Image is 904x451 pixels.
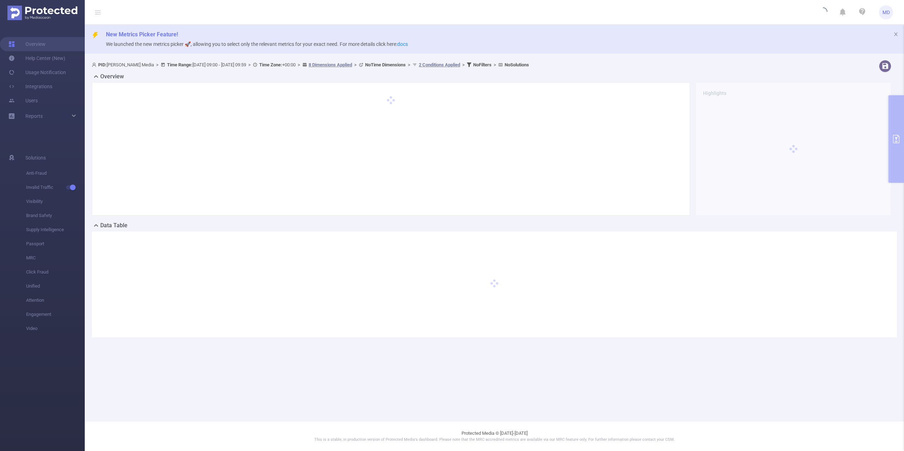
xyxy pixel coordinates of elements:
i: icon: close [893,32,898,37]
span: New Metrics Picker Feature! [106,31,178,38]
i: icon: loading [819,7,827,17]
span: Unified [26,279,85,293]
span: MRC [26,251,85,265]
i: icon: user [92,62,98,67]
span: Engagement [26,307,85,321]
span: Attention [26,293,85,307]
span: Anti-Fraud [26,166,85,180]
a: docs [397,41,408,47]
span: Invalid Traffic [26,180,85,194]
span: > [154,62,161,67]
footer: Protected Media © [DATE]-[DATE] [85,421,904,451]
span: Brand Safety [26,209,85,223]
a: Overview [8,37,46,51]
a: Reports [25,109,43,123]
u: 8 Dimensions Applied [309,62,352,67]
b: PID: [98,62,107,67]
button: icon: close [893,30,898,38]
span: > [460,62,467,67]
span: Passport [26,237,85,251]
span: > [352,62,359,67]
i: icon: thunderbolt [92,32,99,39]
a: Integrations [8,79,52,94]
a: Help Center (New) [8,51,65,65]
b: No Time Dimensions [365,62,406,67]
span: Supply Intelligence [26,223,85,237]
span: Visibility [26,194,85,209]
h2: Overview [100,72,124,81]
a: Users [8,94,38,108]
span: > [492,62,498,67]
h2: Data Table [100,221,127,230]
span: > [246,62,253,67]
span: > [296,62,302,67]
b: No Solutions [505,62,529,67]
span: MD [882,5,890,19]
span: > [406,62,412,67]
a: Usage Notification [8,65,66,79]
p: This is a stable, in production version of Protected Media's dashboard. Please note that the MRC ... [102,437,886,443]
span: Video [26,321,85,336]
span: Reports [25,113,43,119]
img: Protected Media [7,6,77,20]
span: We launched the new metrics picker 🚀, allowing you to select only the relevant metrics for your e... [106,41,408,47]
span: Solutions [25,151,46,165]
u: 2 Conditions Applied [419,62,460,67]
b: Time Range: [167,62,192,67]
b: Time Zone: [259,62,282,67]
span: [PERSON_NAME] Media [DATE] 09:00 - [DATE] 09:59 +00:00 [92,62,529,67]
b: No Filters [473,62,492,67]
span: Click Fraud [26,265,85,279]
